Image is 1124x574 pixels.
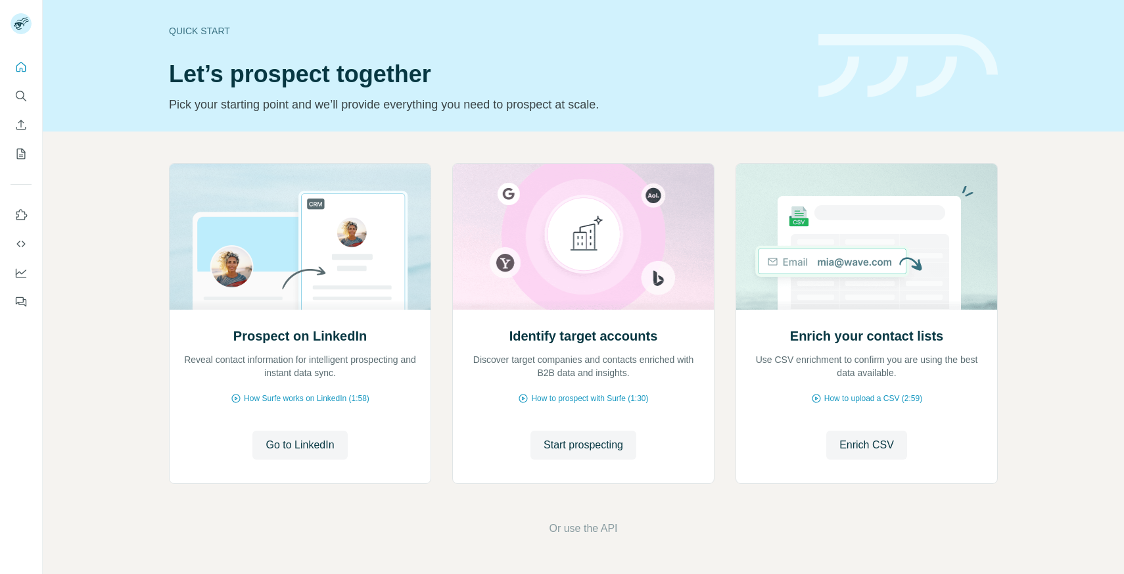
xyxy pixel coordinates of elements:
p: Use CSV enrichment to confirm you are using the best data available. [749,353,984,379]
button: Go to LinkedIn [252,431,347,460]
h2: Identify target accounts [509,327,658,345]
span: Enrich CSV [839,437,894,453]
button: Start prospecting [530,431,636,460]
span: Go to LinkedIn [266,437,334,453]
h1: Let’s prospect together [169,61,803,87]
button: Enrich CSV [826,431,907,460]
button: Search [11,84,32,108]
button: Enrich CSV [11,113,32,137]
h2: Enrich your contact lists [790,327,943,345]
button: Use Surfe API [11,232,32,256]
div: Quick start [169,24,803,37]
span: How Surfe works on LinkedIn (1:58) [244,393,369,404]
h2: Prospect on LinkedIn [233,327,367,345]
span: How to upload a CSV (2:59) [824,393,922,404]
span: Start prospecting [544,437,623,453]
p: Reveal contact information for intelligent prospecting and instant data sync. [183,353,417,379]
img: Identify target accounts [452,164,714,310]
button: Or use the API [549,521,617,537]
button: Quick start [11,55,32,79]
button: Dashboard [11,261,32,285]
img: banner [818,34,998,98]
button: Use Surfe on LinkedIn [11,203,32,227]
img: Prospect on LinkedIn [169,164,431,310]
span: How to prospect with Surfe (1:30) [531,393,648,404]
img: Enrich your contact lists [736,164,998,310]
button: Feedback [11,290,32,314]
button: My lists [11,142,32,166]
p: Pick your starting point and we’ll provide everything you need to prospect at scale. [169,95,803,114]
p: Discover target companies and contacts enriched with B2B data and insights. [466,353,701,379]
